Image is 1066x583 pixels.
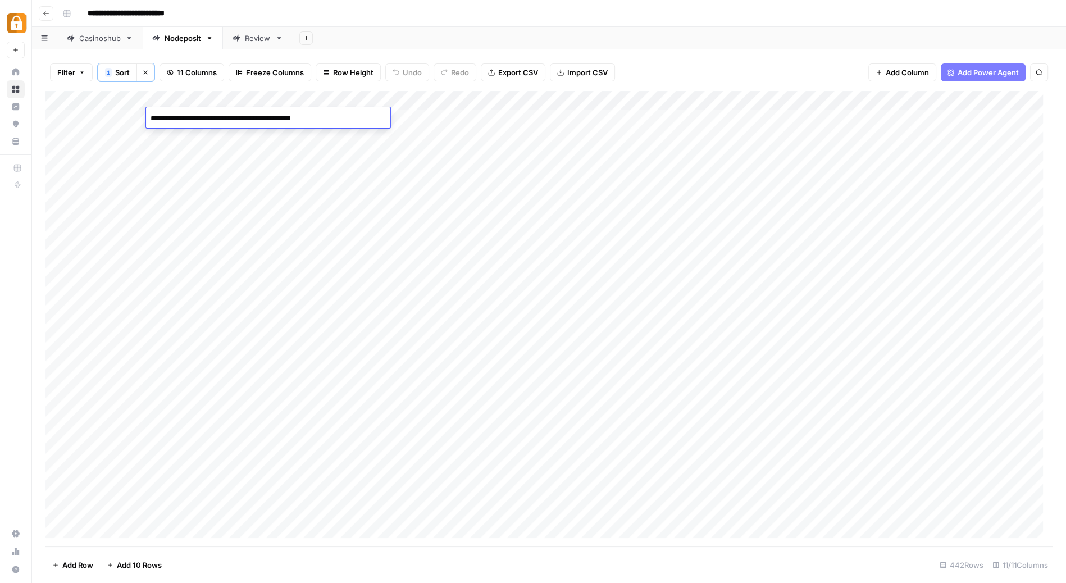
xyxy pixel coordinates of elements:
button: 11 Columns [160,63,224,81]
span: 1 [107,68,110,77]
button: Undo [385,63,429,81]
a: Browse [7,80,25,98]
a: Nodeposit [143,27,223,49]
span: Filter [57,67,75,78]
a: Usage [7,543,25,561]
span: Import CSV [567,67,608,78]
div: Casinoshub [79,33,121,44]
button: Add 10 Rows [100,556,168,574]
button: Add Column [868,63,936,81]
a: Your Data [7,133,25,151]
button: Help + Support [7,561,25,579]
a: Home [7,63,25,81]
div: 442 Rows [935,556,988,574]
button: Add Row [45,556,100,574]
span: Row Height [333,67,373,78]
button: Add Power Agent [941,63,1026,81]
div: Nodeposit [165,33,201,44]
span: Redo [451,67,469,78]
a: Casinoshub [57,27,143,49]
span: Add Column [886,67,929,78]
span: Sort [115,67,130,78]
span: Export CSV [498,67,538,78]
button: Redo [434,63,476,81]
button: Filter [50,63,93,81]
span: Add Power Agent [958,67,1019,78]
a: Settings [7,525,25,543]
a: Insights [7,98,25,116]
a: Opportunities [7,115,25,133]
span: Add Row [62,559,93,571]
button: Workspace: Adzz [7,9,25,37]
button: 1Sort [98,63,136,81]
img: Adzz Logo [7,13,27,33]
button: Import CSV [550,63,615,81]
a: Review [223,27,293,49]
button: Export CSV [481,63,545,81]
div: Review [245,33,271,44]
div: 11/11 Columns [988,556,1053,574]
div: 1 [105,68,112,77]
span: Add 10 Rows [117,559,162,571]
button: Row Height [316,63,381,81]
span: Undo [403,67,422,78]
span: 11 Columns [177,67,217,78]
span: Freeze Columns [246,67,304,78]
button: Freeze Columns [229,63,311,81]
